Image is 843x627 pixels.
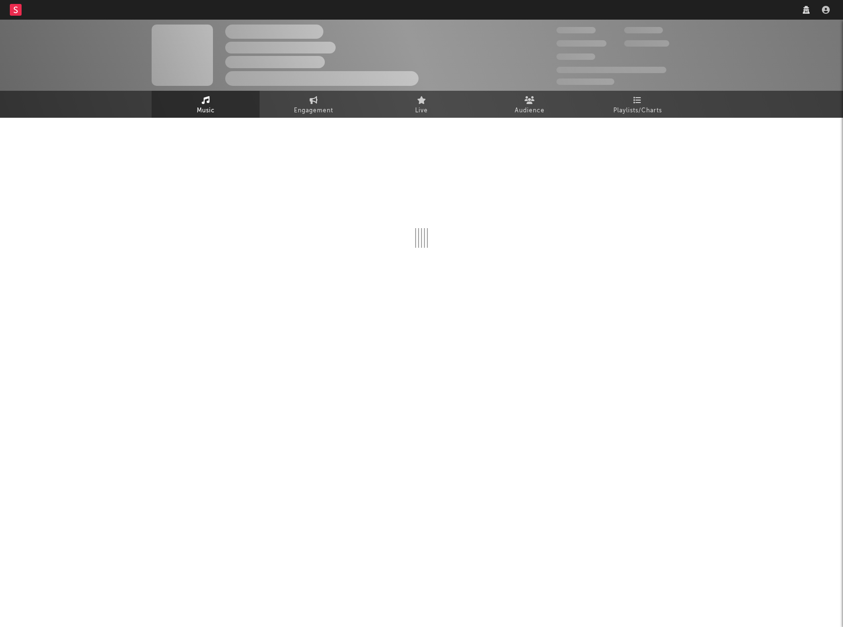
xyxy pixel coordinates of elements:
span: 1,000,000 [624,40,669,47]
span: Jump Score: 85.0 [556,78,614,85]
span: 100,000 [624,27,663,33]
span: 50,000,000 Monthly Listeners [556,67,666,73]
a: Playlists/Charts [583,91,691,118]
span: Audience [515,105,545,117]
span: Music [197,105,215,117]
span: Live [415,105,428,117]
a: Engagement [260,91,368,118]
span: 300,000 [556,27,596,33]
span: Playlists/Charts [613,105,662,117]
a: Live [368,91,475,118]
a: Music [152,91,260,118]
span: 100,000 [556,53,595,60]
span: 50,000,000 [556,40,606,47]
span: Engagement [294,105,333,117]
a: Audience [475,91,583,118]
